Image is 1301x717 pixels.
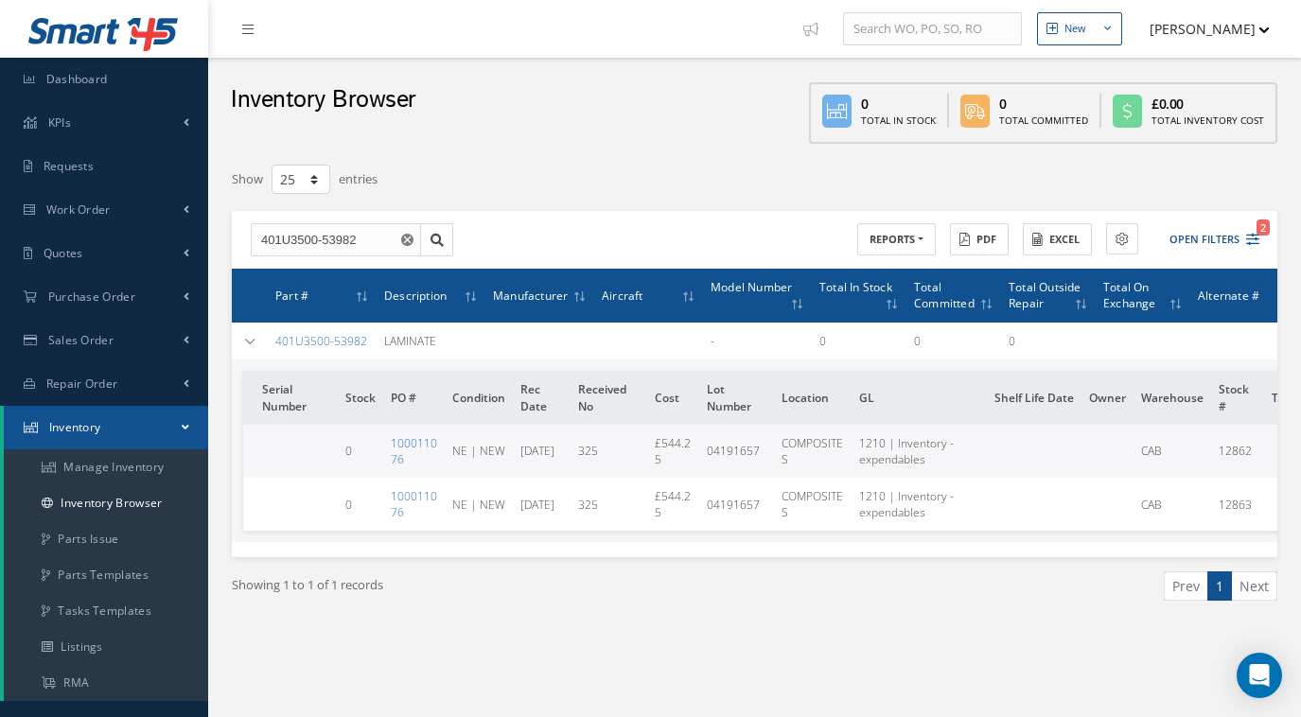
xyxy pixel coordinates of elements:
[1081,371,1134,424] th: Owner
[1207,571,1232,601] a: 1
[782,435,843,467] span: COMPOSITES
[699,371,774,424] th: Lot Number
[243,371,338,424] th: Serial Number
[391,435,437,467] a: 100011076
[44,158,94,174] span: Requests
[46,376,118,392] span: Repair Order
[397,223,421,257] button: Reset
[1132,10,1270,47] button: [PERSON_NAME]
[1219,497,1252,513] span: 12863
[843,12,1022,46] input: Search WO, PO, SO, RO
[345,497,352,513] span: 0
[1141,443,1162,459] span: CAB
[707,443,760,459] span: 04191657
[377,323,485,359] td: LAMINATE
[819,277,892,295] span: Total In Stock
[44,245,83,261] span: Quotes
[391,488,437,520] a: 100011076
[4,593,208,629] a: Tasks Templates
[339,163,378,189] label: entries
[231,86,416,114] h2: Inventory Browser
[4,406,208,449] a: Inventory
[774,371,852,424] th: Location
[251,223,421,257] input: Search by Part #
[1219,443,1252,459] span: 12862
[987,371,1081,424] th: Shelf Life Date
[852,371,988,424] th: GL
[1152,224,1259,255] button: Open Filters2
[452,443,505,459] span: NE | NEW
[46,201,111,218] span: Work Order
[711,333,714,349] span: -
[345,443,352,459] span: 0
[1103,277,1156,311] span: Total On Exchange
[950,223,1009,256] button: PDF
[48,332,114,348] span: Sales Order
[49,419,101,435] span: Inventory
[1211,371,1264,424] th: Stock #
[4,521,208,557] a: Parts Issue
[602,286,643,304] span: Aircraft
[232,163,263,189] label: Show
[4,485,208,521] a: Inventory Browser
[812,323,906,359] td: 0
[48,114,71,131] span: KPIs
[655,435,691,467] span: £544.25
[1001,323,1096,359] td: 0
[520,443,554,459] span: [DATE]
[275,286,308,304] span: Part #
[4,629,208,665] a: Listings
[1134,371,1211,424] th: Warehouse
[782,488,843,520] span: COMPOSITES
[906,323,1001,359] td: 0
[46,71,108,87] span: Dashboard
[861,94,936,114] div: 0
[445,371,513,424] th: Condition
[401,234,413,246] svg: Reset
[520,497,554,513] span: [DATE]
[48,289,135,305] span: Purchase Order
[711,277,792,295] span: Model Number
[999,94,1088,114] div: 0
[578,497,598,513] span: 325
[1237,653,1282,698] div: Open Intercom Messenger
[1023,223,1092,256] button: Excel
[338,371,383,424] th: Stock
[859,435,954,467] span: 1210 | Inventory - expendables
[275,333,367,349] a: 401U3500-53982
[452,497,505,513] span: NE | NEW
[1009,277,1081,311] span: Total Outside Repair
[1152,114,1264,128] div: Total Inventory Cost
[4,449,208,485] a: Manage Inventory
[857,223,936,256] button: REPORTS
[647,371,700,424] th: Cost
[4,665,208,701] a: RMA
[1064,21,1086,37] div: New
[1037,12,1122,45] button: New
[578,443,598,459] span: 325
[707,497,760,513] span: 04191657
[571,371,647,424] th: Received No
[383,371,445,424] th: PO #
[218,571,755,616] div: Showing 1 to 1 of 1 records
[493,286,568,304] span: Manufacturer
[1257,219,1270,236] span: 2
[1152,94,1264,114] div: £0.00
[655,488,691,520] span: £544.25
[4,557,208,593] a: Parts Templates
[999,114,1088,128] div: Total Committed
[914,277,975,311] span: Total Committed
[1141,497,1162,513] span: CAB
[1198,286,1259,304] span: Alternate #
[384,286,447,304] span: Description
[513,371,571,424] th: Rec Date
[861,114,936,128] div: Total In Stock
[859,488,954,520] span: 1210 | Inventory - expendables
